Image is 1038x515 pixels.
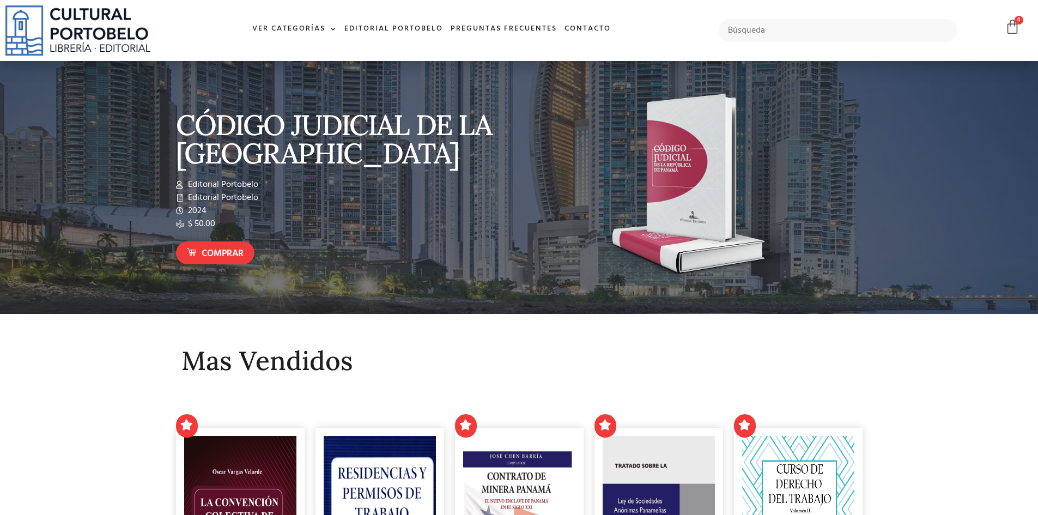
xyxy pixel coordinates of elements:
[202,247,244,261] span: Comprar
[185,178,258,191] span: Editorial Portobelo
[185,217,215,231] span: $ 50.00
[181,347,857,375] h2: Mas Vendidos
[719,19,958,42] input: Búsqueda
[248,17,341,41] a: Ver Categorías
[447,17,561,41] a: Preguntas frecuentes
[176,241,254,265] a: Comprar
[185,204,207,217] span: 2024
[1015,16,1023,25] span: 0
[341,17,447,41] a: Editorial Portobelo
[185,191,258,204] span: Editorial Portobelo
[561,17,615,41] a: Contacto
[176,111,514,167] p: CÓDIGO JUDICIAL DE LA [GEOGRAPHIC_DATA]
[1005,19,1020,35] a: 0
